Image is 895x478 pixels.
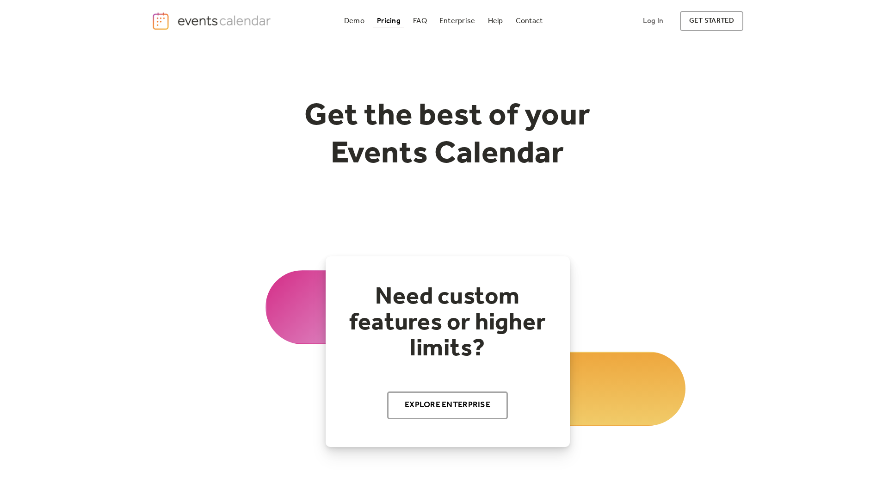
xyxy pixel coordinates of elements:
div: Enterprise [439,19,475,24]
h1: Get the best of your Events Calendar [270,98,625,173]
div: Demo [344,19,364,24]
div: FAQ [413,19,427,24]
div: Pricing [377,19,401,24]
h2: Need custom features or higher limits? [344,284,551,362]
a: Explore Enterprise [387,391,508,419]
a: get started [680,11,743,31]
a: Log In [634,11,673,31]
a: Pricing [373,15,404,27]
a: Enterprise [436,15,479,27]
a: Demo [340,15,368,27]
a: Help [484,15,507,27]
div: Contact [516,19,543,24]
div: Help [488,19,503,24]
a: FAQ [409,15,431,27]
a: Contact [512,15,547,27]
